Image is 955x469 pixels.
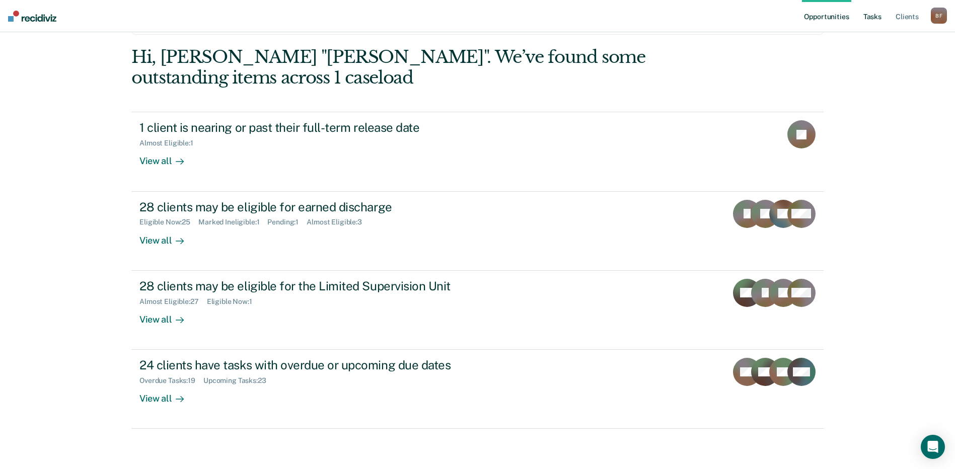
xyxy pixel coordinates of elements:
div: 28 clients may be eligible for earned discharge [139,200,493,214]
div: View all [139,226,196,246]
a: 24 clients have tasks with overdue or upcoming due datesOverdue Tasks:19Upcoming Tasks:23View all [131,350,824,429]
div: View all [139,385,196,405]
div: Open Intercom Messenger [921,435,945,459]
div: B F [931,8,947,24]
div: Eligible Now : 1 [207,297,260,306]
a: 28 clients may be eligible for the Limited Supervision UnitAlmost Eligible:27Eligible Now:1View all [131,271,824,350]
div: Overdue Tasks : 19 [139,376,203,385]
img: Recidiviz [8,11,56,22]
div: 1 client is nearing or past their full-term release date [139,120,493,135]
div: Eligible Now : 25 [139,218,198,226]
div: 28 clients may be eligible for the Limited Supervision Unit [139,279,493,293]
div: Hi, [PERSON_NAME] "[PERSON_NAME]". We’ve found some outstanding items across 1 caseload [131,47,685,88]
div: Almost Eligible : 1 [139,139,201,147]
a: 28 clients may be eligible for earned dischargeEligible Now:25Marked Ineligible:1Pending:1Almost ... [131,192,824,271]
div: View all [139,305,196,325]
button: BF [931,8,947,24]
div: Marked Ineligible : 1 [198,218,267,226]
div: Upcoming Tasks : 23 [203,376,274,385]
div: Almost Eligible : 27 [139,297,207,306]
div: Almost Eligible : 3 [307,218,370,226]
div: Pending : 1 [267,218,307,226]
div: 24 clients have tasks with overdue or upcoming due dates [139,358,493,372]
div: View all [139,147,196,167]
a: 1 client is nearing or past their full-term release dateAlmost Eligible:1View all [131,112,824,191]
